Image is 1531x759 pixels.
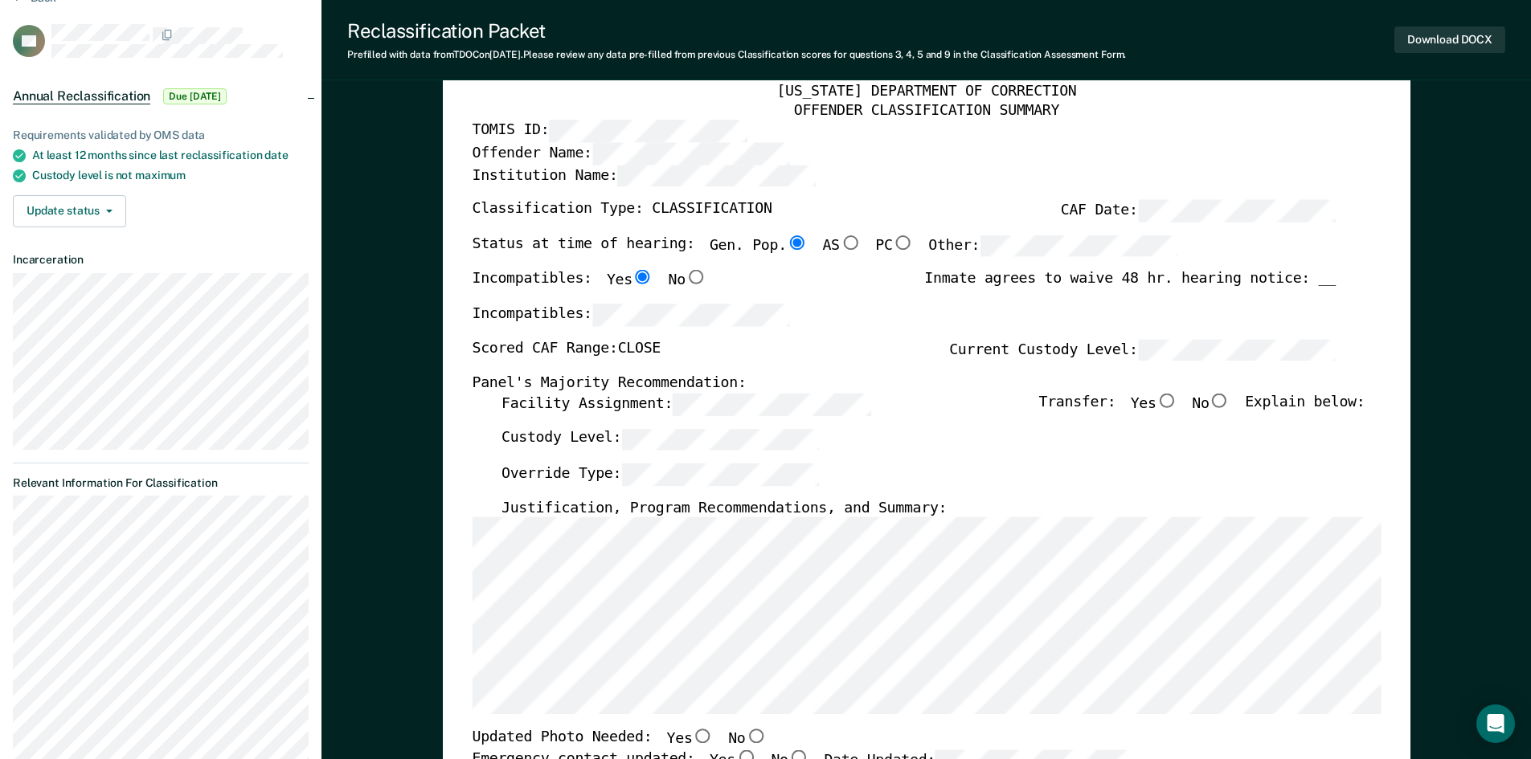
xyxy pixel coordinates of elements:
[501,499,946,518] label: Justification, Program Recommendations, and Summary:
[673,394,870,416] input: Facility Assignment:
[32,149,309,162] div: At least 12 months since last reclassification
[685,270,706,284] input: No
[472,339,661,361] label: Scored CAF Range: CLOSE
[1130,394,1177,416] label: Yes
[839,235,860,250] input: AS
[549,120,747,143] input: TOMIS ID:
[875,235,914,258] label: PC
[709,235,807,258] label: Gen. Pop.
[822,235,861,258] label: AS
[472,101,1381,120] div: OFFENDER CLASSIFICATION SUMMARY
[592,304,789,326] input: Incompatibles:
[1394,27,1505,53] button: Download DOCX
[472,729,766,750] div: Updated Photo Needed:
[472,304,790,326] label: Incompatibles:
[32,169,309,182] div: Custody level is not
[1038,394,1365,429] div: Transfer: Explain below:
[1209,394,1230,408] input: No
[472,200,772,222] label: Classification Type: CLASSIFICATION
[472,120,747,143] label: TOMIS ID:
[617,165,815,187] input: Institution Name:
[745,729,766,744] input: No
[13,195,126,227] button: Update status
[621,463,819,486] input: Override Type:
[692,729,713,744] input: Yes
[592,143,789,165] input: Offender Name:
[1137,339,1335,361] input: Current Custody Level:
[786,235,807,250] input: Gen. Pop.
[13,129,309,142] div: Requirements validated by OMS data
[264,149,288,161] span: date
[472,143,790,165] label: Offender Name:
[13,253,309,267] dt: Incarceration
[1060,200,1335,222] label: CAF Date:
[347,49,1126,60] div: Prefilled with data from TDOC on [DATE] . Please review any data pre-filled from previous Classif...
[135,169,186,182] span: maximum
[13,476,309,490] dt: Relevant Information For Classification
[632,270,653,284] input: Yes
[728,729,767,750] label: No
[163,88,227,104] span: Due [DATE]
[347,19,1126,43] div: Reclassification Packet
[501,394,870,416] label: Facility Assignment:
[980,235,1177,258] input: Other:
[949,339,1336,361] label: Current Custody Level:
[668,270,706,291] label: No
[472,165,815,187] label: Institution Name:
[666,729,713,750] label: Yes
[501,463,819,486] label: Override Type:
[472,235,1177,271] div: Status at time of hearing:
[892,235,913,250] input: PC
[1476,704,1515,743] div: Open Intercom Messenger
[606,270,653,291] label: Yes
[928,235,1177,258] label: Other:
[1192,394,1230,416] label: No
[472,83,1381,102] div: [US_STATE] DEPARTMENT OF CORRECTION
[1137,200,1335,222] input: CAF Date:
[924,270,1336,304] div: Inmate agrees to waive 48 hr. hearing notice: __
[472,374,1335,394] div: Panel's Majority Recommendation:
[501,428,819,451] label: Custody Level:
[13,88,150,104] span: Annual Reclassification
[621,428,819,451] input: Custody Level:
[472,270,706,304] div: Incompatibles:
[1156,394,1177,408] input: Yes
